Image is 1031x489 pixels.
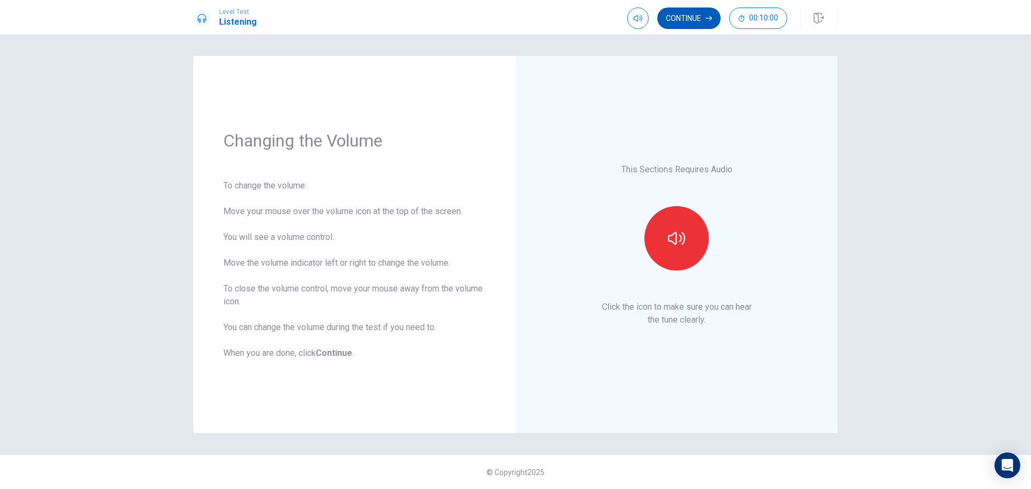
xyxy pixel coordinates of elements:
[316,348,352,358] b: Continue
[621,163,732,176] p: This Sections Requires Audio
[223,179,485,360] div: To change the volume: Move your mouse over the volume icon at the top of the screen. You will see...
[602,301,752,326] p: Click the icon to make sure you can hear the tune clearly.
[729,8,787,29] button: 00:10:00
[749,14,778,23] span: 00:10:00
[657,8,721,29] button: Continue
[994,452,1020,478] div: Open Intercom Messenger
[219,8,257,16] span: Level Test
[487,468,544,477] span: © Copyright 2025
[223,130,485,151] h1: Changing the Volume
[219,16,257,28] h1: Listening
